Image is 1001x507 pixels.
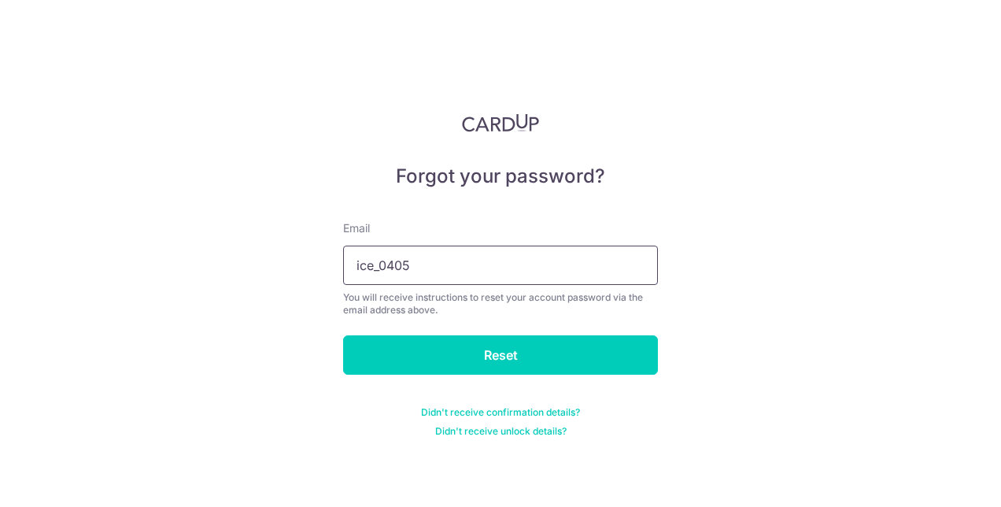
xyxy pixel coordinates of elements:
h5: Forgot your password? [343,164,658,189]
a: Didn't receive unlock details? [435,425,567,438]
input: Reset [343,335,658,375]
label: Email [343,220,370,236]
div: You will receive instructions to reset your account password via the email address above. [343,291,658,316]
a: Didn't receive confirmation details? [421,406,580,419]
input: Enter your Email [343,246,658,285]
img: CardUp Logo [462,113,539,132]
